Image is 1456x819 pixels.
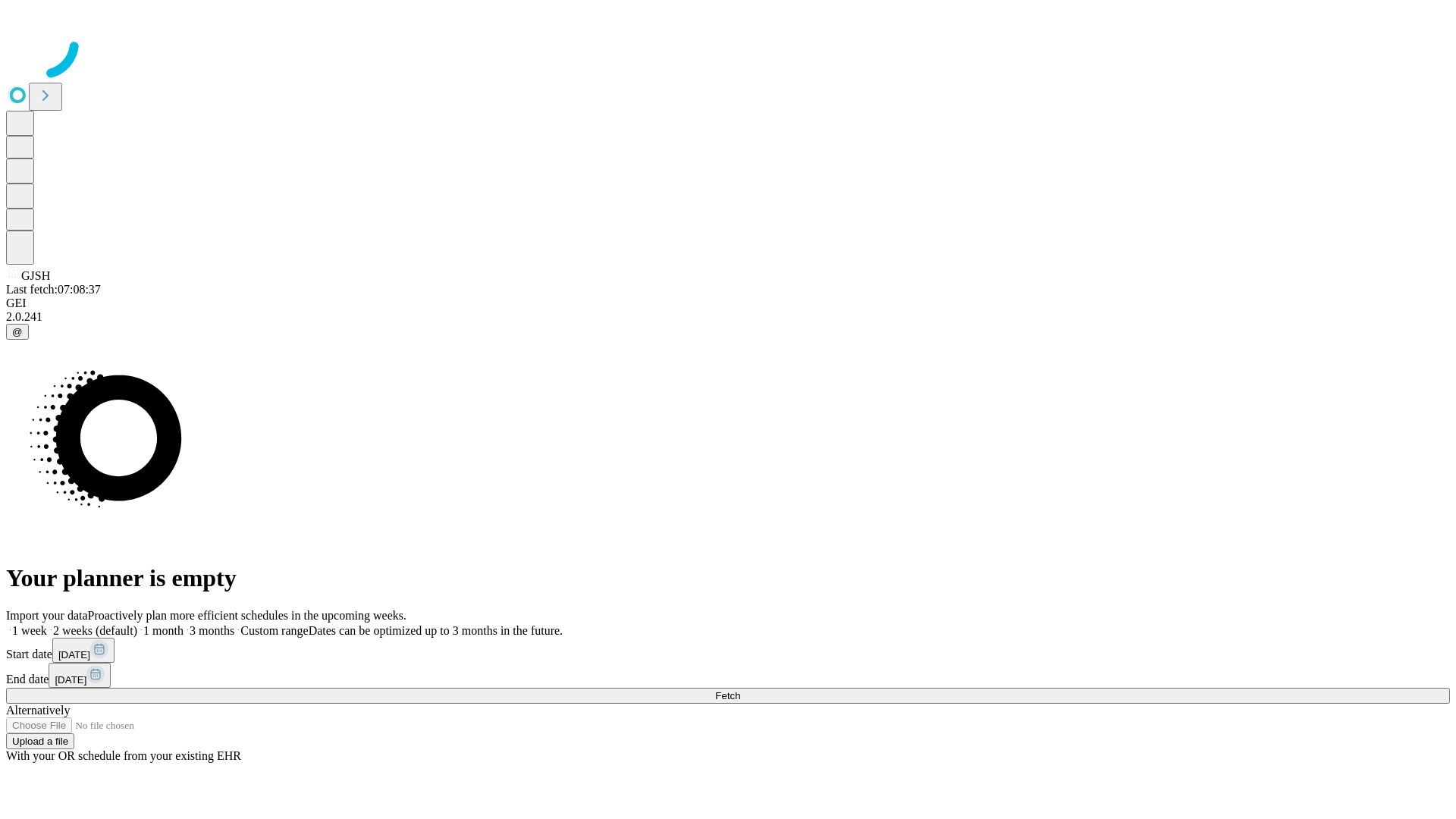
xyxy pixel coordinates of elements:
[6,663,1450,688] div: End date
[52,638,115,663] button: [DATE]
[58,649,90,661] span: [DATE]
[88,609,406,622] span: Proactively plan more efficient schedules in the upcoming weeks.
[6,688,1450,704] button: Fetch
[309,624,563,637] span: Dates can be optimized up to 3 months in the future.
[190,624,234,637] span: 3 months
[240,624,308,637] span: Custom range
[53,624,137,637] span: 2 weeks (default)
[6,310,1450,324] div: 2.0.241
[12,326,23,337] span: @
[6,733,74,749] button: Upload a file
[55,674,86,686] span: [DATE]
[12,624,47,637] span: 1 week
[21,269,50,282] span: GJSH
[6,283,101,296] span: Last fetch: 07:08:37
[6,704,70,717] span: Alternatively
[143,624,184,637] span: 1 month
[49,663,111,688] button: [DATE]
[6,564,1450,592] h1: Your planner is empty
[6,324,29,340] button: @
[6,609,88,622] span: Import your data
[6,638,1450,663] div: Start date
[715,690,740,701] span: Fetch
[6,749,241,762] span: With your OR schedule from your existing EHR
[6,297,1450,310] div: GEI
